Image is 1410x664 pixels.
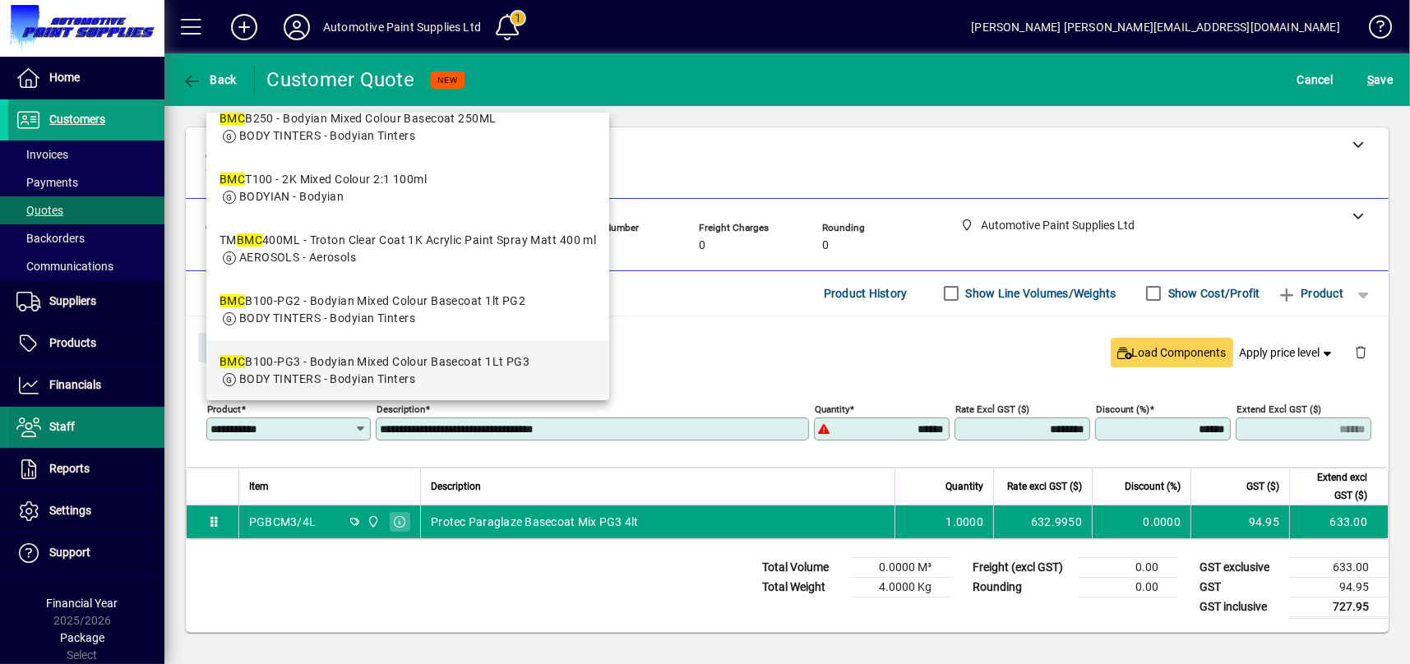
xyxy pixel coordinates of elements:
[8,491,164,532] a: Settings
[1341,344,1380,359] app-page-header-button: Delete
[8,58,164,99] a: Home
[754,577,853,597] td: Total Weight
[270,12,323,42] button: Profile
[1233,338,1342,367] button: Apply price level
[206,167,349,180] span: 278 - Cash Sale - Warehouse
[1096,403,1149,414] mat-label: Discount (%)
[323,14,481,40] div: Automotive Paint Supplies Ltd
[1079,577,1178,597] td: 0.00
[49,71,80,84] span: Home
[1290,577,1389,597] td: 94.95
[824,280,908,307] span: Product History
[8,449,164,490] a: Reports
[377,403,425,414] mat-label: Description
[329,239,363,252] span: [DATE]
[205,334,247,361] span: Close
[8,252,164,280] a: Communications
[49,462,90,475] span: Reports
[815,403,849,414] mat-label: Quantity
[16,176,78,189] span: Payments
[817,279,914,308] button: Product History
[49,378,101,391] span: Financials
[8,365,164,406] a: Financials
[1004,514,1082,530] div: 632.9950
[1300,468,1367,505] span: Extend excl GST ($)
[1367,73,1374,86] span: S
[16,232,85,245] span: Backorders
[49,504,91,517] span: Settings
[945,477,983,496] span: Quantity
[8,323,164,364] a: Products
[437,75,458,85] span: NEW
[218,12,270,42] button: Add
[963,285,1116,302] label: Show Line Volumes/Weights
[1290,597,1389,617] td: 727.95
[8,407,164,448] a: Staff
[47,597,118,610] span: Financial Year
[822,239,829,252] span: 0
[964,577,1079,597] td: Rounding
[1007,477,1082,496] span: Rate excl GST ($)
[49,113,105,126] span: Customers
[49,420,75,433] span: Staff
[1191,577,1290,597] td: GST
[182,73,237,86] span: Back
[164,65,255,95] app-page-header-button: Back
[8,224,164,252] a: Backorders
[1297,67,1334,93] span: Cancel
[853,557,951,577] td: 0.0000 M³
[431,477,481,496] span: Description
[8,141,164,168] a: Invoices
[1341,333,1380,372] button: Delete
[1111,338,1233,367] button: Load Components
[49,336,96,349] span: Products
[249,514,316,530] div: PGBCM3/4L
[198,333,254,362] button: Close
[964,557,1079,577] td: Freight (excl GST)
[1290,557,1389,577] td: 633.00
[452,239,455,252] span: -
[60,631,104,644] span: Package
[8,168,164,196] a: Payments
[1240,344,1335,362] span: Apply price level
[1367,67,1393,93] span: ave
[249,477,269,496] span: Item
[853,577,951,597] td: 4.0000 Kg
[374,167,447,180] span: Cash sale only
[1191,597,1290,617] td: GST inclusive
[1190,505,1289,538] td: 94.95
[49,294,96,307] span: Suppliers
[1289,505,1388,538] td: 633.00
[1269,279,1352,308] button: Product
[16,260,113,273] span: Communications
[1125,477,1181,496] span: Discount (%)
[754,557,853,577] td: Total Volume
[1293,65,1338,95] button: Cancel
[207,403,241,414] mat-label: Product
[178,65,241,95] button: Back
[955,403,1029,414] mat-label: Rate excl GST ($)
[8,196,164,224] a: Quotes
[49,546,90,559] span: Support
[1246,477,1279,496] span: GST ($)
[1363,65,1397,95] button: Save
[8,281,164,322] a: Suppliers
[1092,505,1190,538] td: 0.0000
[194,339,258,354] app-page-header-button: Close
[971,14,1340,40] div: [PERSON_NAME] [PERSON_NAME][EMAIL_ADDRESS][DOMAIN_NAME]
[267,67,415,93] div: Customer Quote
[699,239,705,252] span: 0
[431,514,638,530] span: Protec Paraglaze Basecoat Mix PG3 4lt
[363,513,381,531] span: Automotive Paint Supplies Ltd
[1277,280,1343,307] span: Product
[1237,403,1321,414] mat-label: Extend excl GST ($)
[186,316,1389,376] div: Product
[1191,557,1290,577] td: GST exclusive
[16,148,68,161] span: Invoices
[16,204,63,217] span: Quotes
[946,514,984,530] span: 1.0000
[1079,557,1178,577] td: 0.00
[206,239,239,252] span: [DATE]
[576,239,579,252] span: -
[1165,285,1260,302] label: Show Cost/Profit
